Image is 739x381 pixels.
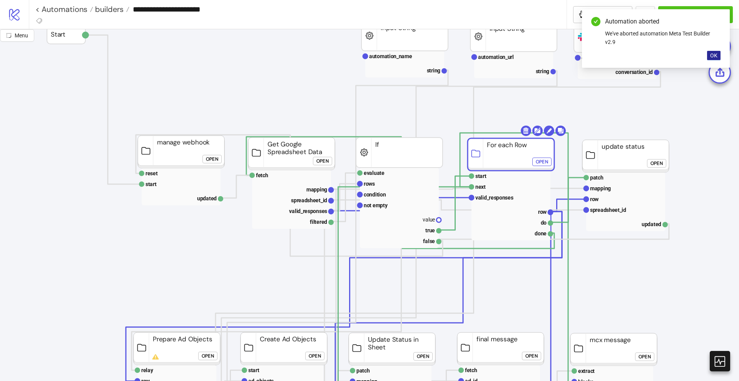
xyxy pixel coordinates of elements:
[532,158,552,166] button: Open
[522,352,541,360] button: Open
[578,368,595,374] text: extract
[647,159,666,168] button: Open
[478,54,514,60] text: automation_url
[145,170,158,176] text: reset
[248,367,259,373] text: start
[591,17,600,26] span: check-circle
[369,53,412,59] text: automation_name
[525,352,538,361] div: Open
[475,173,487,179] text: start
[15,32,28,39] span: Menu
[590,185,611,191] text: mapping
[710,52,717,59] span: OK
[306,186,327,193] text: mapping
[364,191,386,198] text: condition
[145,181,157,187] text: start
[93,5,129,13] a: builders
[590,207,626,213] text: spreadsheet_id
[605,29,721,46] div: We've aborted automation Meta Test Builder v2.9
[423,217,435,223] text: value
[538,209,547,215] text: row
[639,352,651,361] div: Open
[256,172,268,178] text: fetch
[582,55,619,61] text: conversation_id
[427,67,441,74] text: string
[202,352,214,361] div: Open
[536,68,550,74] text: string
[364,170,385,176] text: evaluate
[650,159,663,168] div: Open
[141,367,154,373] text: relay
[635,6,655,23] button: ...
[658,6,733,23] button: Run Automation
[206,155,218,164] div: Open
[413,352,433,361] button: Open
[475,184,486,190] text: next
[465,367,477,373] text: fetch
[6,33,12,38] span: radius-bottomright
[309,352,321,361] div: Open
[289,208,327,214] text: valid_responses
[198,352,217,360] button: Open
[417,352,429,361] div: Open
[707,51,721,60] button: OK
[590,196,599,202] text: row
[364,202,388,208] text: not empty
[305,352,324,360] button: Open
[475,195,513,201] text: valid_responses
[356,368,370,374] text: patch
[35,5,93,13] a: < Automations
[635,352,654,361] button: Open
[93,4,124,14] span: builders
[573,6,633,23] button: To Widgets
[590,175,604,181] text: patch
[364,181,375,187] text: rows
[316,157,329,166] div: Open
[536,158,548,166] div: Open
[605,17,721,26] div: Automation aborted
[313,157,332,165] button: Open
[202,155,222,163] button: Open
[291,197,327,203] text: spreadsheet_id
